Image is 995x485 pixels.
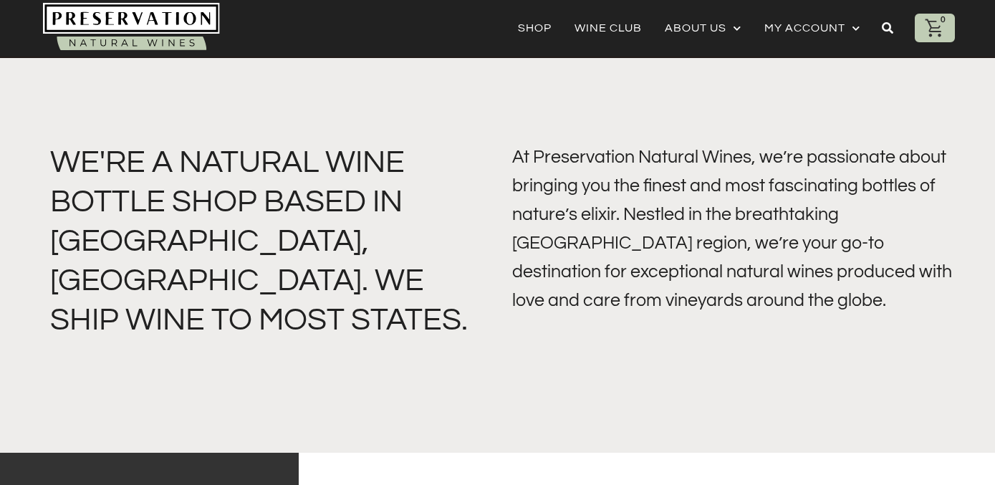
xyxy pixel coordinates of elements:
[936,14,949,27] div: 0
[50,143,470,340] h2: We're a Natural Wine Bottle Shop based in [GEOGRAPHIC_DATA], [GEOGRAPHIC_DATA]. We ship wine to m...
[764,18,860,38] a: My account
[575,18,642,38] a: Wine Club
[665,18,741,38] a: About Us
[518,18,552,38] a: Shop
[43,3,221,54] img: Natural-organic-biodynamic-wine
[518,18,860,38] nav: Menu
[512,148,952,309] span: At Preservation Natural Wines, we’re passionate about bringing you the finest and most fascinatin...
